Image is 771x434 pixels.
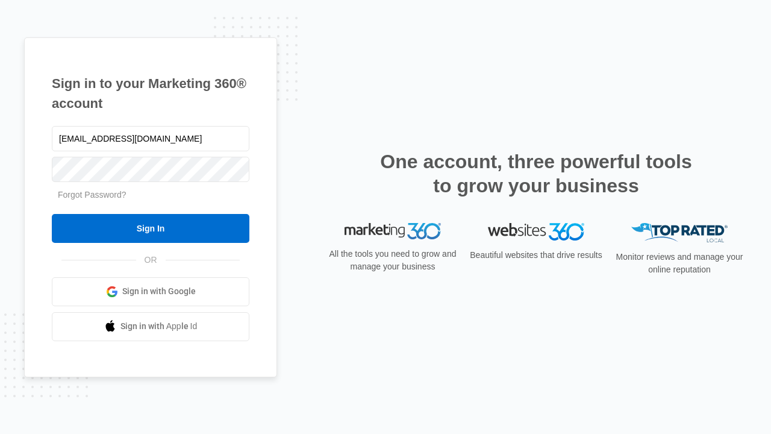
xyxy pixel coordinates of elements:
[469,249,604,262] p: Beautiful websites that drive results
[376,149,696,198] h2: One account, three powerful tools to grow your business
[52,312,249,341] a: Sign in with Apple Id
[52,74,249,113] h1: Sign in to your Marketing 360® account
[52,214,249,243] input: Sign In
[488,223,584,241] img: Websites 360
[52,277,249,306] a: Sign in with Google
[631,223,728,243] img: Top Rated Local
[345,223,441,240] img: Marketing 360
[122,285,196,298] span: Sign in with Google
[52,126,249,151] input: Email
[612,251,747,276] p: Monitor reviews and manage your online reputation
[136,254,166,266] span: OR
[58,190,126,200] a: Forgot Password?
[120,320,198,333] span: Sign in with Apple Id
[325,248,460,273] p: All the tools you need to grow and manage your business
